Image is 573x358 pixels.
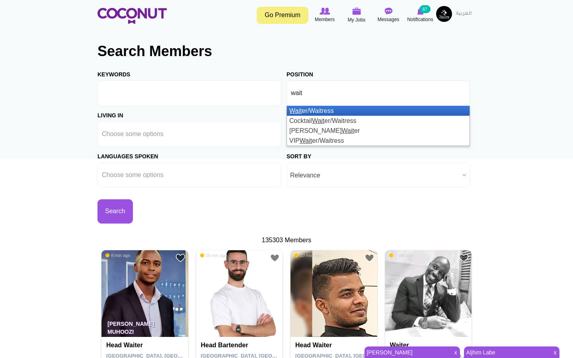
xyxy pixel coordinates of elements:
li: VIP er/Waitress [287,136,470,146]
label: Languages Spoken [97,147,158,160]
a: Add to Favourites [364,253,374,263]
label: Position [286,65,313,78]
em: Wait [289,107,302,114]
img: Messages [384,8,392,15]
a: العربية [452,6,476,22]
span: Messages [378,16,400,23]
div: 135303 Members [97,236,476,245]
span: 5 min ago [389,253,414,258]
small: 87 [419,5,431,13]
span: Members [315,16,335,23]
span: 8 min ago [105,253,130,258]
a: Messages Messages [372,6,404,24]
li: er/Waitress [287,106,470,116]
a: Browse Members Members [309,6,341,24]
label: Sort by [286,147,311,160]
em: Wait [342,127,354,134]
a: [PERSON_NAME] [364,347,450,358]
a: Notifications Notifications 87 [404,6,436,24]
label: Keywords [97,65,130,78]
li: [PERSON_NAME] er [287,126,470,136]
h4: Head Bartender [201,342,280,349]
button: Search [97,199,133,224]
img: Browse Members [320,8,330,15]
span: x [452,347,460,358]
h4: Head Waiter [295,342,374,349]
span: My Jobs [348,16,366,24]
a: Add to Favourites [270,253,280,263]
span: Relevance [290,163,459,188]
em: Wait [312,117,324,124]
li: Cocktail er/Waitress [287,116,470,126]
h4: Waiter [390,342,469,349]
h2: Search Members [97,42,476,61]
a: Go Premium [257,7,308,24]
label: Living in [97,106,123,119]
a: Add to Favourites [459,253,469,263]
a: My Jobs My Jobs [341,6,372,25]
p: [PERSON_NAME] Muhoozi [101,315,188,337]
em: Wait [300,137,312,144]
a: Add to Favourites [175,253,185,263]
img: Notifications [417,8,424,15]
span: 20 min ago [294,253,322,258]
img: My Jobs [352,8,361,15]
h4: Head Waiter [106,342,185,349]
span: 19 min ago [200,253,227,258]
a: Aljhim Labe [464,347,549,358]
span: x [551,347,559,358]
img: Home [97,8,167,24]
span: Notifications [407,16,433,23]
